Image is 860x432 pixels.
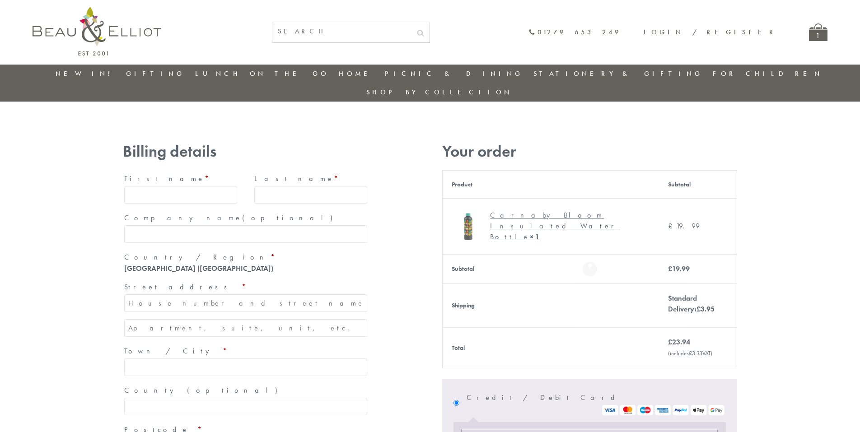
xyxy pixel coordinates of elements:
a: 1 [809,23,827,41]
strong: [GEOGRAPHIC_DATA] ([GEOGRAPHIC_DATA]) [124,264,273,273]
label: Company name [124,211,367,225]
span: (optional) [242,213,338,223]
a: Shop by collection [366,88,512,97]
a: Home [339,69,375,78]
input: House number and street name [124,294,367,312]
a: Lunch On The Go [195,69,329,78]
a: For Children [713,69,823,78]
a: Gifting [126,69,185,78]
a: Login / Register [644,28,777,37]
label: Last name [254,172,367,186]
label: Country / Region [124,250,367,265]
label: Town / City [124,344,367,358]
label: Street address [124,280,367,294]
a: Picnic & Dining [385,69,523,78]
img: logo [33,7,161,56]
h3: Billing details [123,142,369,161]
input: Apartment, suite, unit, etc. (optional) [124,319,367,337]
h3: Your order [442,142,737,161]
label: First name [124,172,237,186]
a: New in! [56,69,116,78]
label: County [124,383,367,398]
input: SEARCH [272,22,411,41]
span: (optional) [187,386,283,395]
a: 01279 653 249 [528,28,621,36]
a: Stationery & Gifting [533,69,703,78]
